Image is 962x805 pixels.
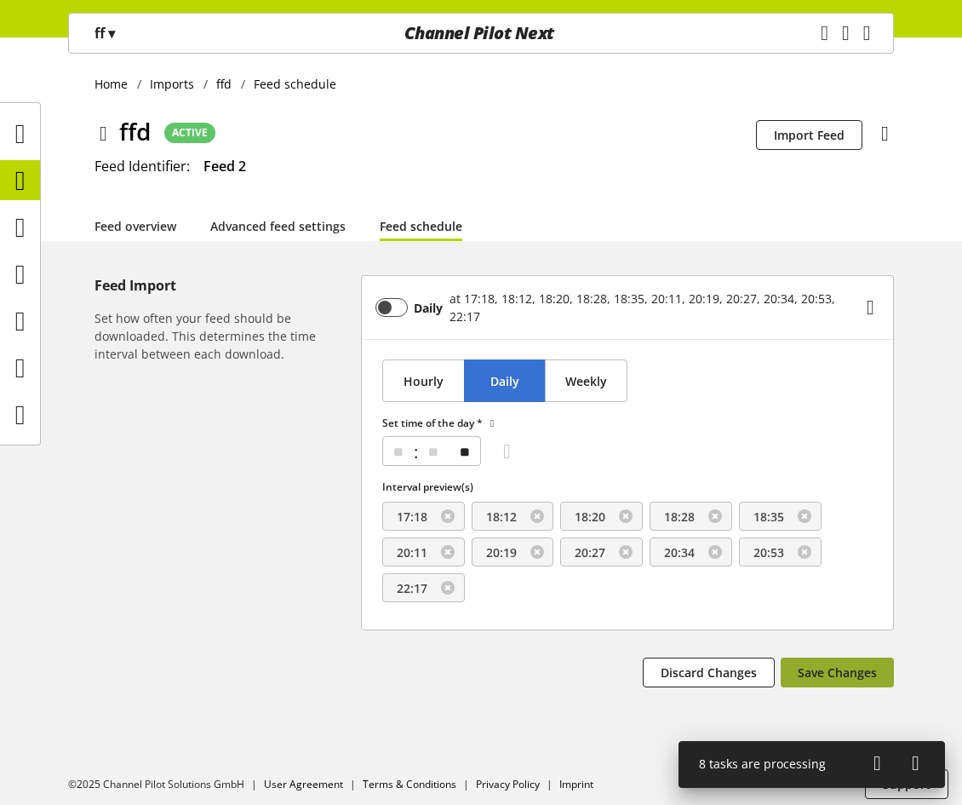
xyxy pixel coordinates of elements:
span: 8 tasks are processing [699,756,826,772]
span: Daily [490,372,519,390]
span: Import Feed [774,126,845,144]
a: User Agreement [264,777,343,791]
a: Home [94,75,137,93]
span: Hourly [404,372,444,390]
span: 18:28 [664,508,695,526]
a: Imports [141,75,203,93]
nav: main navigation [68,13,894,54]
span: 18:12 [486,508,517,526]
span: 20:11 [397,543,427,561]
a: Feed schedule [380,217,462,235]
span: 22:17 [397,579,427,597]
span: ACTIVE [172,125,208,141]
button: Import Feed [756,120,862,150]
span: 20:19 [486,543,517,561]
span: 20:34 [664,543,695,561]
a: Privacy Policy [476,777,540,791]
span: 18:20 [575,508,605,526]
span: : [414,437,418,467]
button: Weekly [545,359,627,402]
span: 17:18 [397,508,427,526]
span: ▾ [108,24,115,43]
span: Save Changes [798,664,877,681]
div: at 17:18, 18:12, 18:20, 18:28, 18:35, 20:11, 20:19, 20:27, 20:34, 20:53, 22:17 [443,290,862,325]
span: 18:35 [753,508,784,526]
a: Terms & Conditions [363,777,456,791]
b: Daily [414,299,443,317]
span: ffd [216,75,232,93]
span: 20:53 [753,543,784,561]
a: ffd [208,75,241,93]
button: Save Changes [781,658,894,687]
a: Advanced feed settings [210,217,346,235]
span: Set time of the day * [382,416,483,430]
button: Hourly [382,359,465,402]
span: Feed Identifier: [94,157,190,175]
a: Imprint [559,777,593,791]
p: ff [94,23,115,43]
span: Feed 2 [203,157,246,175]
button: Daily [464,359,547,402]
span: Discard Changes [661,664,757,681]
span: 20:27 [575,543,605,561]
h6: Set how often your feed should be downloaded. This determines the time interval between each down... [94,309,354,363]
label: Interval preview(s) [382,480,873,495]
li: ©2025 Channel Pilot Solutions GmbH [68,777,264,792]
span: ffd [119,113,151,149]
span: Weekly [565,372,607,390]
h5: Feed Import [94,275,354,296]
button: Discard Changes [643,658,775,687]
a: Feed overview [94,217,176,235]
